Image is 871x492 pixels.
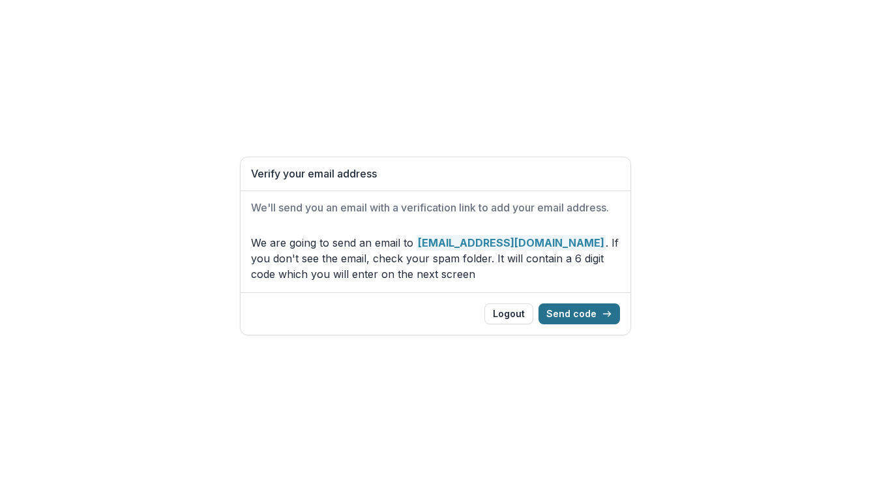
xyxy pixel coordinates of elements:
h1: Verify your email address [251,168,620,180]
strong: [EMAIL_ADDRESS][DOMAIN_NAME] [417,235,606,251]
button: Send code [539,303,620,324]
h2: We'll send you an email with a verification link to add your email address. [251,202,620,214]
p: We are going to send an email to . If you don't see the email, check your spam folder. It will co... [251,235,620,282]
button: Logout [484,303,533,324]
